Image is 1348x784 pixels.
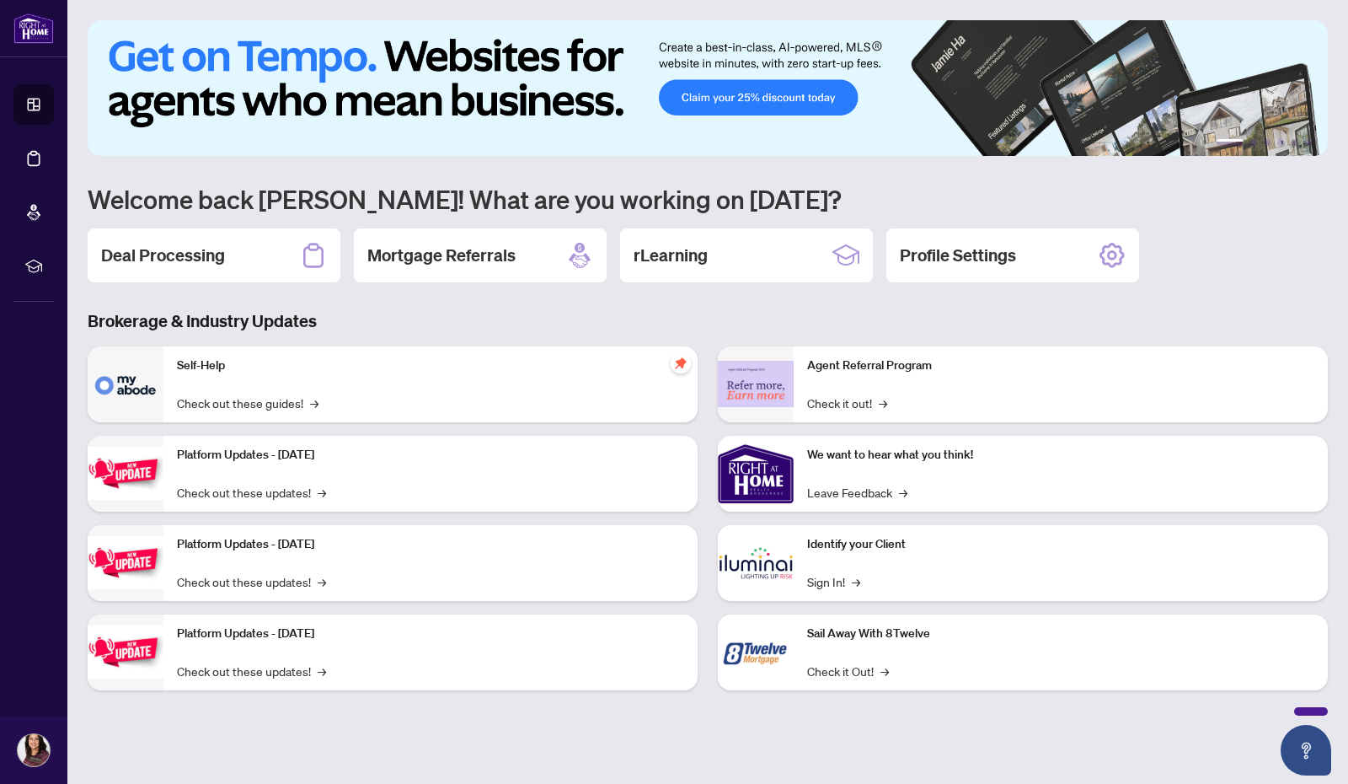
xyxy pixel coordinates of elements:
span: → [318,662,326,680]
button: 6 [1304,139,1311,146]
img: Platform Updates - July 21, 2025 [88,447,163,500]
span: → [852,572,860,591]
h2: Mortgage Referrals [367,244,516,267]
img: Profile Icon [18,734,50,766]
a: Leave Feedback→ [807,483,907,502]
span: → [879,394,887,412]
p: We want to hear what you think! [807,446,1314,464]
img: Identify your Client [718,525,794,601]
button: 2 [1250,139,1257,146]
a: Check out these updates!→ [177,662,326,680]
span: → [899,483,907,502]
a: Check out these guides!→ [177,394,318,412]
img: Agent Referral Program [718,361,794,407]
img: logo [13,13,54,44]
a: Check out these updates!→ [177,572,326,591]
img: We want to hear what you think! [718,436,794,512]
a: Sign In!→ [807,572,860,591]
button: 4 [1277,139,1284,146]
button: 5 [1291,139,1297,146]
p: Platform Updates - [DATE] [177,535,684,554]
p: Identify your Client [807,535,1314,554]
p: Sail Away With 8Twelve [807,625,1314,643]
img: Sail Away With 8Twelve [718,615,794,690]
span: → [310,394,318,412]
img: Platform Updates - July 8, 2025 [88,536,163,589]
span: → [318,572,326,591]
h2: Deal Processing [101,244,225,267]
p: Agent Referral Program [807,357,1314,375]
a: Check it out!→ [807,394,887,412]
p: Self-Help [177,357,684,375]
a: Check out these updates!→ [177,483,326,502]
span: → [880,662,889,680]
a: Check it Out!→ [807,662,889,680]
h3: Brokerage & Industry Updates [88,309,1328,333]
button: 1 [1217,139,1244,146]
h2: Profile Settings [900,244,1016,267]
button: Open asap [1281,725,1331,776]
span: → [318,483,326,502]
h1: Welcome back [PERSON_NAME]! What are you working on [DATE]? [88,183,1328,215]
p: Platform Updates - [DATE] [177,625,684,643]
p: Platform Updates - [DATE] [177,446,684,464]
img: Self-Help [88,346,163,422]
h2: rLearning [634,244,708,267]
img: Platform Updates - June 23, 2025 [88,626,163,679]
img: Slide 0 [88,20,1328,156]
span: pushpin [671,353,691,373]
button: 3 [1264,139,1270,146]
